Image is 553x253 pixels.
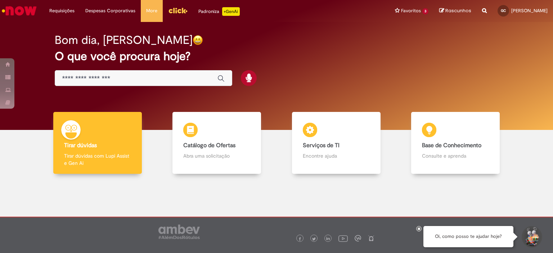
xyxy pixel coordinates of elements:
[1,4,38,18] img: ServiceNow
[422,142,481,149] b: Base de Conhecimento
[401,7,421,14] span: Favoritos
[158,225,200,239] img: logo_footer_ambev_rotulo_gray.png
[511,8,548,14] span: [PERSON_NAME]
[183,152,250,159] p: Abra uma solicitação
[396,112,516,174] a: Base de Conhecimento Consulte e aprenda
[298,237,302,241] img: logo_footer_facebook.png
[422,152,489,159] p: Consulte e aprenda
[355,235,361,241] img: logo_footer_workplace.png
[38,112,157,174] a: Tirar dúvidas Tirar dúvidas com Lupi Assist e Gen Ai
[439,8,471,14] a: Rascunhos
[157,112,277,174] a: Catálogo de Ofertas Abra uma solicitação
[168,5,188,16] img: click_logo_yellow_360x200.png
[422,8,428,14] span: 3
[55,34,193,46] h2: Bom dia, [PERSON_NAME]
[303,152,370,159] p: Encontre ajuda
[146,7,157,14] span: More
[193,35,203,45] img: happy-face.png
[445,7,471,14] span: Rascunhos
[64,152,131,167] p: Tirar dúvidas com Lupi Assist e Gen Ai
[222,7,240,16] p: +GenAi
[423,226,513,247] div: Oi, como posso te ajudar hoje?
[368,235,374,241] img: logo_footer_naosei.png
[276,112,396,174] a: Serviços de TI Encontre ajuda
[326,237,330,241] img: logo_footer_linkedin.png
[183,142,235,149] b: Catálogo de Ofertas
[85,7,135,14] span: Despesas Corporativas
[64,142,97,149] b: Tirar dúvidas
[49,7,75,14] span: Requisições
[312,237,316,241] img: logo_footer_twitter.png
[55,50,499,63] h2: O que você procura hoje?
[303,142,340,149] b: Serviços de TI
[521,226,542,248] button: Iniciar Conversa de Suporte
[501,8,506,13] span: GC
[198,7,240,16] div: Padroniza
[338,234,348,243] img: logo_footer_youtube.png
